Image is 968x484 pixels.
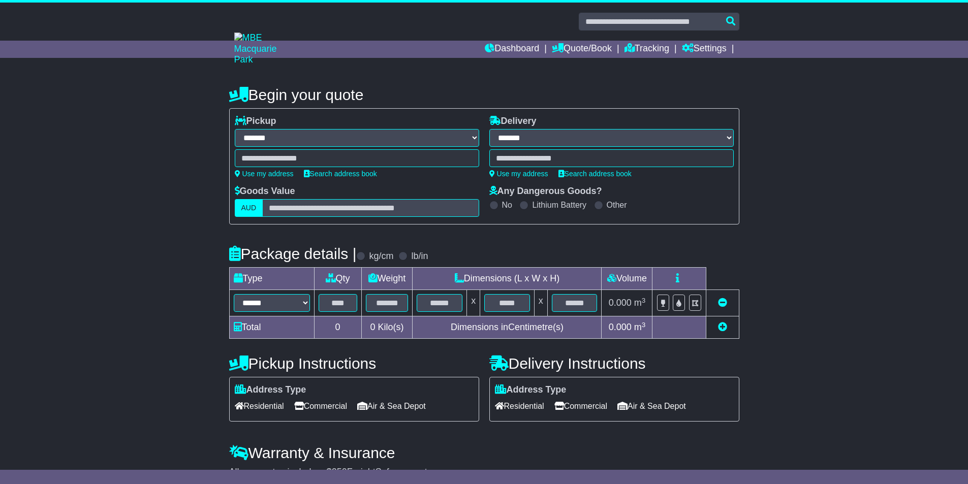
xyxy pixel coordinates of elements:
[495,398,544,414] span: Residential
[229,86,739,103] h4: Begin your quote
[642,297,646,304] sup: 3
[229,444,739,461] h4: Warranty & Insurance
[332,467,347,477] span: 250
[235,398,284,414] span: Residential
[634,322,646,332] span: m
[609,298,632,308] span: 0.000
[235,186,295,197] label: Goods Value
[489,170,548,178] a: Use my address
[558,170,632,178] a: Search address book
[229,467,739,478] div: All our quotes include a $ FreightSafe warranty.
[554,398,607,414] span: Commercial
[609,322,632,332] span: 0.000
[624,41,669,58] a: Tracking
[370,322,375,332] span: 0
[634,298,646,308] span: m
[361,316,413,339] td: Kilo(s)
[229,316,314,339] td: Total
[502,200,512,210] label: No
[357,398,426,414] span: Air & Sea Depot
[413,268,602,290] td: Dimensions (L x W x H)
[229,355,479,372] h4: Pickup Instructions
[411,251,428,262] label: lb/in
[602,268,652,290] td: Volume
[229,245,357,262] h4: Package details |
[489,355,739,372] h4: Delivery Instructions
[314,268,361,290] td: Qty
[235,170,294,178] a: Use my address
[718,322,727,332] a: Add new item
[304,170,377,178] a: Search address book
[235,116,276,127] label: Pickup
[485,41,539,58] a: Dashboard
[361,268,413,290] td: Weight
[229,268,314,290] td: Type
[467,290,480,316] td: x
[235,199,263,217] label: AUD
[413,316,602,339] td: Dimensions in Centimetre(s)
[495,384,567,396] label: Address Type
[489,116,537,127] label: Delivery
[235,384,306,396] label: Address Type
[552,41,612,58] a: Quote/Book
[532,200,586,210] label: Lithium Battery
[234,33,295,66] img: MBE Macquarie Park
[489,186,602,197] label: Any Dangerous Goods?
[607,200,627,210] label: Other
[682,41,727,58] a: Settings
[534,290,547,316] td: x
[617,398,686,414] span: Air & Sea Depot
[718,298,727,308] a: Remove this item
[314,316,361,339] td: 0
[642,321,646,329] sup: 3
[369,251,393,262] label: kg/cm
[294,398,347,414] span: Commercial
